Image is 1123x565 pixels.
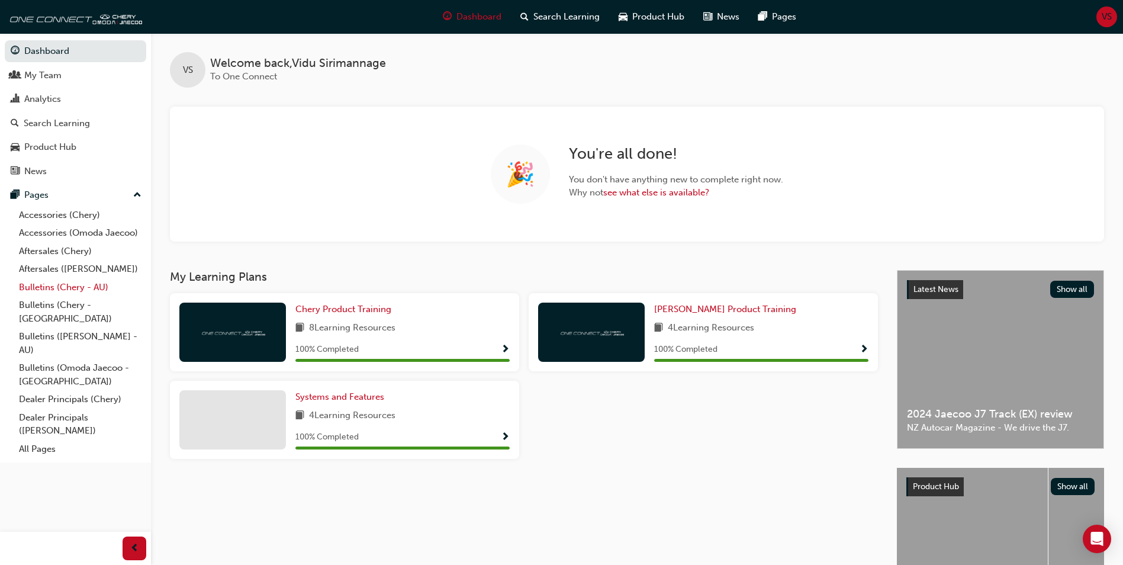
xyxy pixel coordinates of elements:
span: pages-icon [758,9,767,24]
span: people-icon [11,70,20,81]
a: News [5,160,146,182]
a: Bulletins (Chery - AU) [14,278,146,297]
a: see what else is available? [603,187,709,198]
span: prev-icon [130,541,139,556]
a: news-iconNews [694,5,749,29]
a: Analytics [5,88,146,110]
span: 4 Learning Resources [668,321,754,336]
span: NZ Autocar Magazine - We drive the J7. [907,421,1094,435]
div: Open Intercom Messenger [1083,525,1111,553]
button: DashboardMy TeamAnalyticsSearch LearningProduct HubNews [5,38,146,184]
a: car-iconProduct Hub [609,5,694,29]
span: 8 Learning Resources [309,321,395,336]
a: Latest NewsShow all2024 Jaecoo J7 Track (EX) reviewNZ Autocar Magazine - We drive the J7. [897,270,1104,449]
span: pages-icon [11,190,20,201]
div: Search Learning [24,117,90,130]
img: oneconnect [559,326,624,338]
a: Aftersales (Chery) [14,242,146,261]
h3: My Learning Plans [170,270,878,284]
a: search-iconSearch Learning [511,5,609,29]
span: guage-icon [11,46,20,57]
span: search-icon [11,118,19,129]
span: Product Hub [632,10,684,24]
a: Bulletins (Omoda Jaecoo - [GEOGRAPHIC_DATA]) [14,359,146,390]
a: Latest NewsShow all [907,280,1094,299]
span: Show Progress [860,345,868,355]
a: Dashboard [5,40,146,62]
span: car-icon [619,9,628,24]
span: Search Learning [533,10,600,24]
img: oneconnect [6,5,142,28]
span: chart-icon [11,94,20,105]
a: Aftersales ([PERSON_NAME]) [14,260,146,278]
a: Product HubShow all [906,477,1095,496]
a: All Pages [14,440,146,458]
span: 4 Learning Resources [309,409,395,423]
a: My Team [5,65,146,86]
a: Bulletins ([PERSON_NAME] - AU) [14,328,146,359]
span: news-icon [703,9,712,24]
a: pages-iconPages [749,5,806,29]
a: Chery Product Training [295,303,396,316]
a: [PERSON_NAME] Product Training [654,303,801,316]
span: Dashboard [456,10,501,24]
button: Show all [1051,478,1095,495]
button: Show all [1050,281,1095,298]
span: News [717,10,739,24]
span: VS [183,63,193,77]
button: Pages [5,184,146,206]
div: Analytics [24,92,61,106]
span: guage-icon [443,9,452,24]
span: Why not [569,186,783,200]
div: Product Hub [24,140,76,154]
span: 2024 Jaecoo J7 Track (EX) review [907,407,1094,421]
span: book-icon [295,321,304,336]
a: Dealer Principals ([PERSON_NAME]) [14,409,146,440]
div: My Team [24,69,62,82]
a: Search Learning [5,113,146,134]
button: Show Progress [501,342,510,357]
a: Systems and Features [295,390,389,404]
span: Systems and Features [295,391,384,402]
a: Bulletins (Chery - [GEOGRAPHIC_DATA]) [14,296,146,328]
span: book-icon [295,409,304,423]
button: Show Progress [860,342,868,357]
a: Accessories (Chery) [14,206,146,224]
span: Chery Product Training [295,304,391,314]
span: 100 % Completed [295,343,359,357]
a: guage-iconDashboard [433,5,511,29]
span: Pages [772,10,796,24]
button: VS [1096,7,1117,27]
span: Show Progress [501,345,510,355]
span: news-icon [11,166,20,177]
span: search-icon [520,9,529,24]
div: News [24,165,47,178]
span: 100 % Completed [654,343,717,357]
span: [PERSON_NAME] Product Training [654,304,796,314]
span: up-icon [133,188,141,203]
span: book-icon [654,321,663,336]
span: Product Hub [913,481,959,492]
span: Latest News [913,284,958,294]
img: oneconnect [200,326,265,338]
span: 100 % Completed [295,431,359,444]
h2: You ' re all done! [569,145,783,163]
span: Show Progress [501,432,510,443]
a: Product Hub [5,136,146,158]
span: car-icon [11,142,20,153]
span: 🎉 [506,168,535,181]
span: VS [1102,10,1112,24]
div: Pages [24,188,49,202]
span: Welcome back , Vidu Sirimannage [210,57,386,70]
button: Show Progress [501,430,510,445]
span: You don ' t have anything new to complete right now. [569,173,783,187]
a: Dealer Principals (Chery) [14,390,146,409]
a: Accessories (Omoda Jaecoo) [14,224,146,242]
span: To One Connect [210,71,277,82]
